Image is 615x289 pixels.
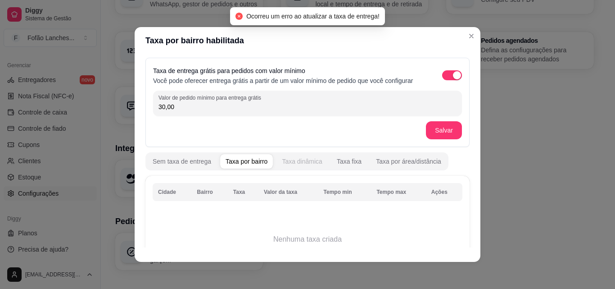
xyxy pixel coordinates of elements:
[246,13,380,20] span: Ocorreu um erro ao atualizar a taxa de entrega!
[371,183,425,201] th: Tempo max
[258,183,318,201] th: Valor da taxa
[153,203,462,275] td: Nenhuma taxa criada
[153,76,413,85] p: Você pode oferecer entrega grátis a partir de um valor mínimo de pedido que você configurar
[464,29,479,43] button: Close
[426,121,462,139] button: Salvar
[226,157,267,166] div: Taxa por bairro
[153,183,192,201] th: Cidade
[318,183,371,201] th: Tempo min
[235,13,243,20] span: close-circle
[376,157,441,166] div: Taxa por área/distância
[337,157,362,166] div: Taxa fixa
[192,183,228,201] th: Bairro
[135,27,480,54] header: Taxa por bairro habilitada
[228,183,258,201] th: Taxa
[282,157,322,166] div: Taxa dinâmica
[153,67,305,74] label: Taxa de entrega grátis para pedidos com valor mínimo
[158,94,264,101] label: Valor de pedido mínimo para entrega grátis
[153,157,211,166] div: Sem taxa de entrega
[426,183,462,201] th: Ações
[158,102,457,111] input: Valor de pedido mínimo para entrega grátis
